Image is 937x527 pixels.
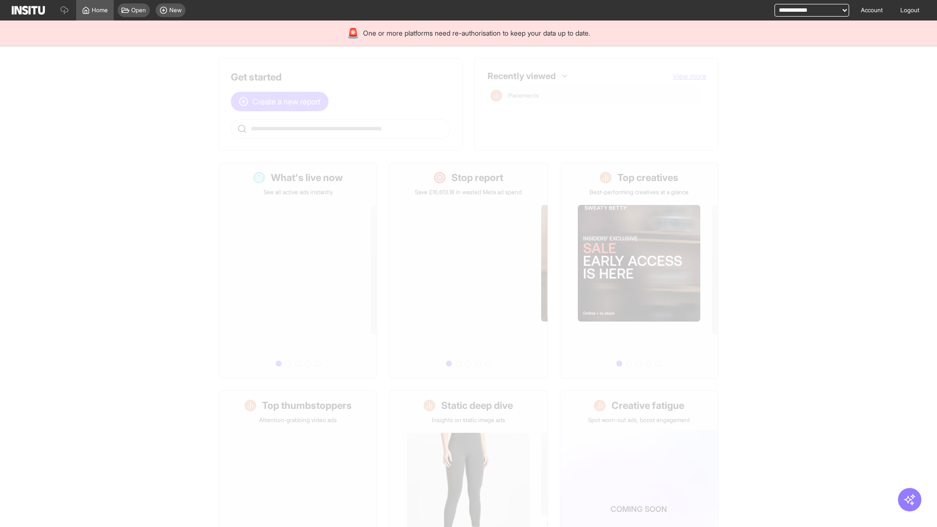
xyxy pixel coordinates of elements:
img: Logo [12,6,45,15]
span: Open [131,6,146,14]
span: Home [92,6,108,14]
span: New [169,6,182,14]
span: One or more platforms need re-authorisation to keep your data up to date. [363,28,590,38]
div: 🚨 [347,26,359,40]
